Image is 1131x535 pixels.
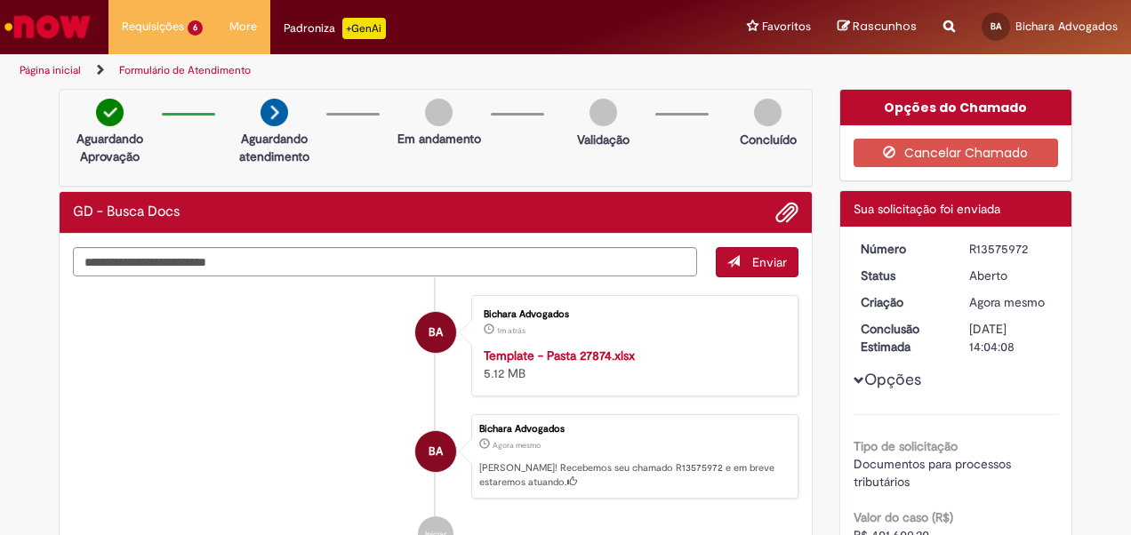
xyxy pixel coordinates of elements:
[67,130,153,165] p: Aguardando Aprovação
[577,131,630,148] p: Validação
[762,18,811,36] span: Favoritos
[840,90,1072,125] div: Opções do Chamado
[479,461,789,489] p: [PERSON_NAME]! Recebemos seu chamado R13575972 e em breve estaremos atuando.
[847,240,957,258] dt: Número
[96,99,124,126] img: check-circle-green.png
[429,430,443,473] span: BA
[969,294,1045,310] time: 29/09/2025 11:04:04
[415,431,456,472] div: Bichara Advogados
[493,440,541,451] span: Agora mesmo
[2,9,93,44] img: ServiceNow
[854,139,1059,167] button: Cancelar Chamado
[497,325,525,336] time: 29/09/2025 11:03:03
[991,20,1001,32] span: BA
[484,347,780,382] div: 5.12 MB
[119,63,251,77] a: Formulário de Atendimento
[847,293,957,311] dt: Criação
[752,254,787,270] span: Enviar
[590,99,617,126] img: img-circle-grey.png
[969,267,1052,284] div: Aberto
[122,18,184,36] span: Requisições
[969,320,1052,355] div: [DATE] 14:04:08
[231,130,317,165] p: Aguardando atendimento
[838,19,917,36] a: Rascunhos
[847,267,957,284] dt: Status
[342,18,386,39] p: +GenAi
[775,201,798,224] button: Adicionar anexos
[188,20,203,36] span: 6
[415,312,456,353] div: Bichara Advogados
[493,440,541,451] time: 29/09/2025 11:04:04
[73,204,180,220] h2: GD - Busca Docs Histórico de tíquete
[73,247,697,276] textarea: Digite sua mensagem aqui...
[429,311,443,354] span: BA
[229,18,257,36] span: More
[425,99,453,126] img: img-circle-grey.png
[497,325,525,336] span: 1m atrás
[397,130,481,148] p: Em andamento
[854,509,953,525] b: Valor do caso (R$)
[854,438,958,454] b: Tipo de solicitação
[853,18,917,35] span: Rascunhos
[854,456,1015,490] span: Documentos para processos tributários
[73,414,798,499] li: Bichara Advogados
[969,294,1045,310] span: Agora mesmo
[740,131,797,148] p: Concluído
[969,293,1052,311] div: 29/09/2025 11:04:04
[754,99,782,126] img: img-circle-grey.png
[484,347,635,363] a: Template - Pasta 27874.xlsx
[20,63,81,77] a: Página inicial
[484,309,780,320] div: Bichara Advogados
[479,424,789,435] div: Bichara Advogados
[13,54,741,87] ul: Trilhas de página
[854,201,1000,217] span: Sua solicitação foi enviada
[716,247,798,277] button: Enviar
[1015,19,1118,34] span: Bichara Advogados
[284,18,386,39] div: Padroniza
[847,320,957,355] dt: Conclusão Estimada
[969,240,1052,258] div: R13575972
[261,99,288,126] img: arrow-next.png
